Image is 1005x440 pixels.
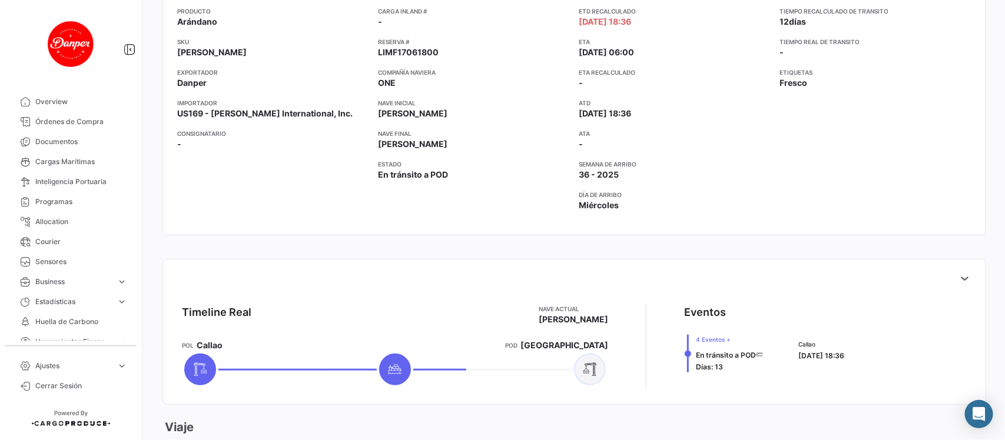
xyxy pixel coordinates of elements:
span: Órdenes de Compra [35,116,127,127]
span: días [790,16,807,26]
span: 4 Eventos + [696,335,763,344]
span: Fresco [780,77,808,89]
a: Documentos [9,132,132,152]
span: [DATE] 18:36 [579,108,632,119]
span: - [177,138,181,150]
a: Inteligencia Portuaria [9,172,132,192]
span: Courier [35,236,127,247]
span: Cargas Marítimas [35,156,127,167]
app-card-info-title: Consignatario [177,129,369,138]
span: Huella de Carbono [35,316,127,327]
span: expand_more [117,336,127,347]
h3: Viaje [162,419,194,435]
span: Documentos [35,136,127,147]
span: Inteligencia Portuaria [35,176,127,187]
span: Arándano [177,16,217,28]
span: Allocation [35,216,127,227]
span: [DATE] 18:36 [579,16,632,28]
span: Herramientas Financieras [35,336,112,347]
app-card-info-title: Compañía naviera [378,68,569,77]
a: Courier [9,232,132,252]
app-card-info-title: Importador [177,98,369,108]
span: ONE [378,77,396,89]
app-card-info-title: Estado [378,159,569,169]
span: expand_more [117,361,127,371]
app-card-info-title: ETA [579,37,771,46]
span: Danper [177,77,207,89]
app-card-info-title: Reserva # [378,37,569,46]
app-card-info-title: ATD [579,98,771,108]
span: [PERSON_NAME] [378,138,447,150]
span: - [378,16,382,28]
a: Allocation [9,212,132,232]
a: Cargas Marítimas [9,152,132,172]
app-card-info-title: Carga inland # [378,6,569,16]
span: 12 [780,16,790,26]
app-card-info-title: Tiempo recalculado de transito [780,6,971,16]
span: LIMF17061800 [378,46,439,58]
app-card-info-title: ETA Recalculado [579,68,771,77]
div: Abrir Intercom Messenger [965,400,993,428]
span: [PERSON_NAME] [378,108,447,119]
span: Ajustes [35,361,112,371]
span: expand_more [117,276,127,287]
img: danper-logo.png [41,14,100,73]
app-card-info-title: SKU [177,37,369,46]
span: En tránsito a POD [378,169,448,181]
app-card-info-title: Exportador [177,68,369,77]
app-card-info-title: POL [182,341,194,350]
span: Miércoles [579,199,619,211]
span: Días: 13 [696,362,723,371]
span: Business [35,276,112,287]
a: Sensores [9,252,132,272]
app-card-info-title: ATA [579,129,771,138]
span: Estadísticas [35,296,112,307]
div: Timeline Real [182,304,251,321]
app-card-info-title: Semana de Arribo [579,159,771,169]
span: - [579,78,583,88]
a: Huella de Carbono [9,312,132,332]
app-card-info-title: Etiquetas [780,68,971,77]
span: [PERSON_NAME] [539,314,608,325]
span: 36 - 2025 [579,169,619,181]
a: Programas [9,192,132,212]
span: [GEOGRAPHIC_DATA] [520,339,608,351]
div: Eventos [684,304,726,321]
app-card-info-title: Día de Arribo [579,190,771,199]
span: Programas [35,196,127,207]
span: [DATE] 06:00 [579,46,635,58]
a: Overview [9,92,132,112]
span: Cerrar Sesión [35,381,127,391]
span: US169 - [PERSON_NAME] International, Inc. [177,108,353,119]
span: [DATE] 18:36 [798,351,844,360]
span: [PERSON_NAME] [177,46,247,58]
span: - [579,138,583,150]
app-card-info-title: Nave actual [539,304,608,314]
app-card-info-title: Producto [177,6,369,16]
app-card-info-title: POD [505,341,518,350]
span: Callao [798,339,844,349]
a: Órdenes de Compra [9,112,132,132]
span: - [780,47,784,57]
span: Overview [35,96,127,107]
span: expand_more [117,296,127,307]
span: Callao [197,339,223,351]
app-card-info-title: Nave inicial [378,98,569,108]
span: En tránsito a POD [696,351,756,359]
app-card-info-title: Nave final [378,129,569,138]
span: Sensores [35,256,127,267]
app-card-info-title: ETD Recalculado [579,6,771,16]
app-card-info-title: Tiempo real de transito [780,37,971,46]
